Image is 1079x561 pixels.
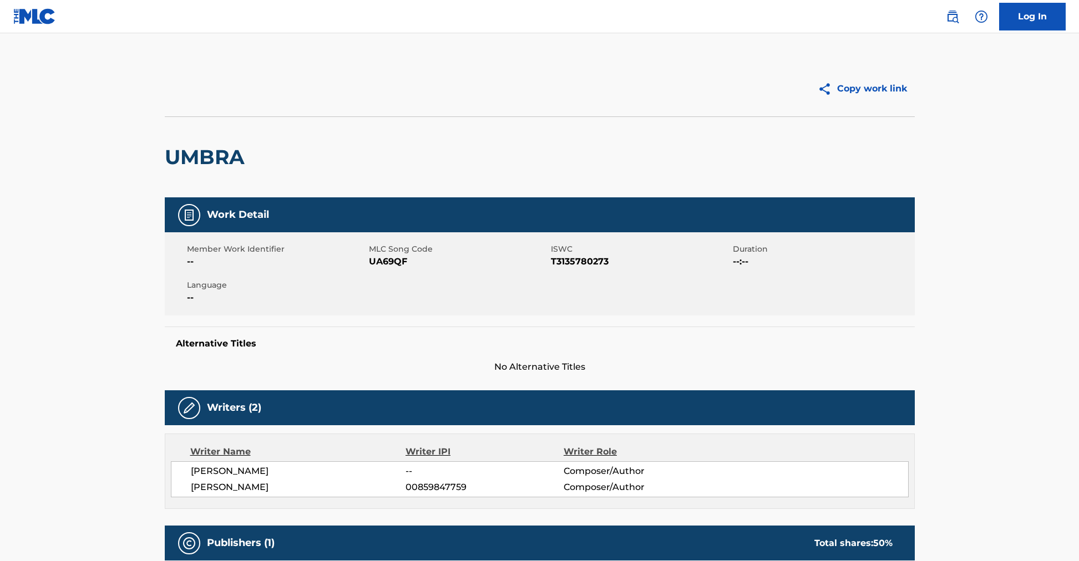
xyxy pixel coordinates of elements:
span: UA69QF [369,255,548,268]
div: Total shares: [814,537,893,550]
span: T3135780273 [551,255,730,268]
div: Writer Role [564,445,707,458]
span: [PERSON_NAME] [191,481,406,494]
div: Writer Name [190,445,406,458]
span: 50 % [873,538,893,548]
div: Help [970,6,992,28]
span: Composer/Author [564,481,707,494]
img: Publishers [183,537,196,550]
a: Log In [999,3,1066,30]
button: Copy work link [810,75,915,103]
img: help [975,10,988,23]
span: [PERSON_NAME] [191,465,406,478]
h5: Work Detail [207,208,269,221]
span: ISWC [551,243,730,255]
span: Duration [733,243,912,255]
img: Writers [183,401,196,415]
span: --:-- [733,255,912,268]
img: Work Detail [183,208,196,222]
h2: UMBRA [165,145,250,170]
div: Writer IPI [406,445,564,458]
span: -- [406,465,563,478]
img: search [946,10,959,23]
span: 00859847759 [406,481,563,494]
span: Member Work Identifier [187,243,366,255]
h5: Publishers (1) [207,537,275,549]
span: MLC Song Code [369,243,548,255]
img: MLC Logo [13,8,56,24]
img: Copy work link [818,82,837,96]
h5: Writers (2) [207,401,261,414]
span: -- [187,255,366,268]
a: Public Search [941,6,964,28]
span: Language [187,279,366,291]
span: No Alternative Titles [165,360,915,374]
span: Composer/Author [564,465,707,478]
h5: Alternative Titles [176,338,904,349]
span: -- [187,291,366,304]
